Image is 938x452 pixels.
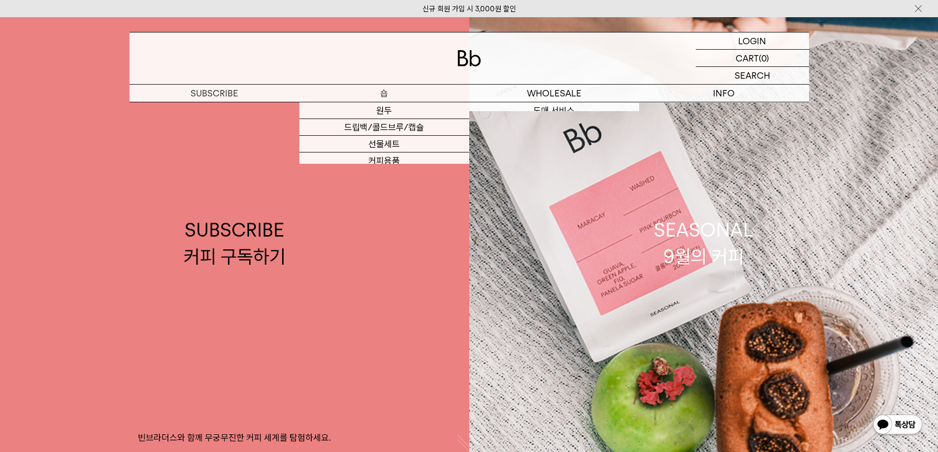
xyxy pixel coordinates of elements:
[696,32,809,50] a: LOGIN
[469,102,639,119] a: 도매 서비스
[299,102,469,119] a: 원두
[735,67,770,84] p: SEARCH
[736,50,759,66] p: CART
[872,414,923,437] img: 카카오톡 채널 1:1 채팅 버튼
[299,119,469,136] a: 드립백/콜드브루/캡슐
[299,136,469,152] a: 선물세트
[299,85,469,102] a: 숍
[639,102,809,119] a: 브랜드
[738,32,766,49] p: LOGIN
[469,85,639,102] p: WHOLESALE
[299,152,469,169] a: 커피용품
[184,217,286,269] div: SUBSCRIBE 커피 구독하기
[457,50,481,66] img: 로고
[759,50,769,66] p: (0)
[696,50,809,67] a: CART (0)
[654,217,753,269] div: SEASONAL 9월의 커피
[129,85,299,102] a: SUBSCRIBE
[639,85,809,102] p: INFO
[422,4,516,13] a: 신규 회원 가입 시 3,000원 할인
